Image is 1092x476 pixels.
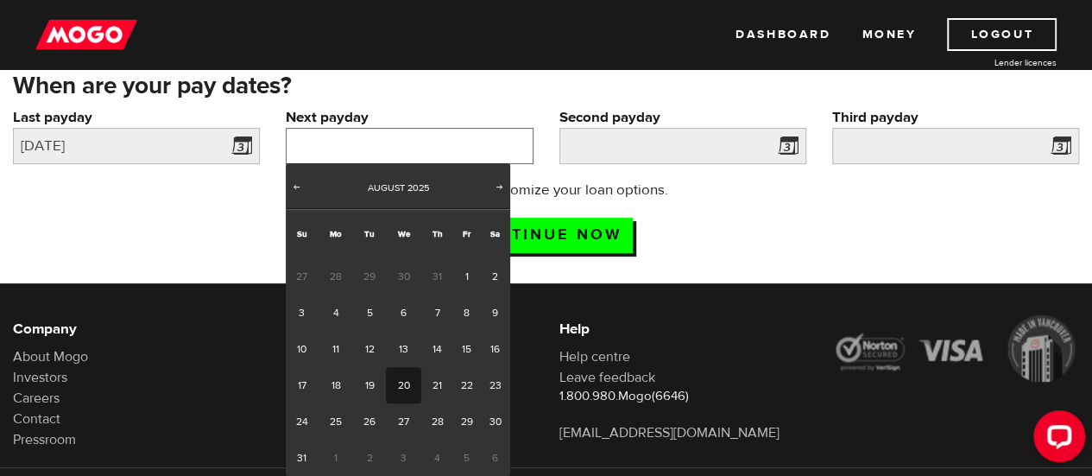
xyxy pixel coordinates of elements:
[318,258,353,295] span: 28
[13,73,1079,100] h3: When are your pay dates?
[407,181,429,194] span: 2025
[397,228,409,239] span: Wednesday
[286,258,318,295] span: 27
[453,403,480,440] a: 29
[491,180,508,197] a: Next
[463,228,470,239] span: Friday
[354,440,386,476] span: 2
[318,403,353,440] a: 25
[287,180,305,197] a: Prev
[289,180,303,194] span: Prev
[480,440,510,476] span: 6
[421,331,453,367] a: 14
[559,424,780,441] a: [EMAIL_ADDRESS][DOMAIN_NAME]
[354,403,386,440] a: 26
[421,295,453,331] a: 7
[286,107,533,128] label: Next payday
[13,410,60,428] a: Contact
[354,295,386,331] a: 5
[13,107,260,128] label: Last payday
[13,431,76,448] a: Pressroom
[559,388,806,405] p: 1.800.980.Mogo(6646)
[286,403,318,440] a: 24
[480,258,510,295] a: 2
[432,228,443,239] span: Thursday
[832,107,1079,128] label: Third payday
[947,18,1057,51] a: Logout
[480,295,510,331] a: 9
[1019,403,1092,476] iframe: LiveChat chat widget
[453,258,480,295] a: 1
[13,348,88,365] a: About Mogo
[386,440,421,476] span: 3
[368,181,405,194] span: August
[927,56,1057,69] a: Lender licences
[421,367,453,403] a: 21
[354,331,386,367] a: 12
[13,319,260,340] h6: Company
[318,367,353,403] a: 18
[460,218,633,253] input: Continue now
[377,180,716,200] p: Next up: Customize your loan options.
[386,403,421,440] a: 27
[330,228,342,239] span: Monday
[297,228,307,239] span: Sunday
[490,228,500,239] span: Saturday
[354,258,386,295] span: 29
[493,180,507,194] span: Next
[480,403,510,440] a: 30
[35,18,137,51] img: mogo_logo-11ee424be714fa7cbb0f0f49df9e16ec.png
[318,440,353,476] span: 1
[453,440,480,476] span: 5
[480,367,510,403] a: 23
[13,390,60,407] a: Careers
[286,331,318,367] a: 10
[862,18,916,51] a: Money
[559,348,630,365] a: Help centre
[13,369,67,386] a: Investors
[559,107,806,128] label: Second payday
[832,315,1079,382] img: legal-icons-92a2ffecb4d32d839781d1b4e4802d7b.png
[386,331,421,367] a: 13
[318,331,353,367] a: 11
[286,367,318,403] a: 17
[480,331,510,367] a: 16
[453,331,480,367] a: 15
[386,367,421,403] a: 20
[559,369,655,386] a: Leave feedback
[421,403,453,440] a: 28
[386,295,421,331] a: 6
[559,319,806,340] h6: Help
[286,295,318,331] a: 3
[286,440,318,476] a: 31
[453,367,480,403] a: 22
[386,258,421,295] span: 30
[364,228,375,239] span: Tuesday
[453,295,480,331] a: 8
[735,18,830,51] a: Dashboard
[421,258,453,295] span: 31
[354,367,386,403] a: 19
[421,440,453,476] span: 4
[318,295,353,331] a: 4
